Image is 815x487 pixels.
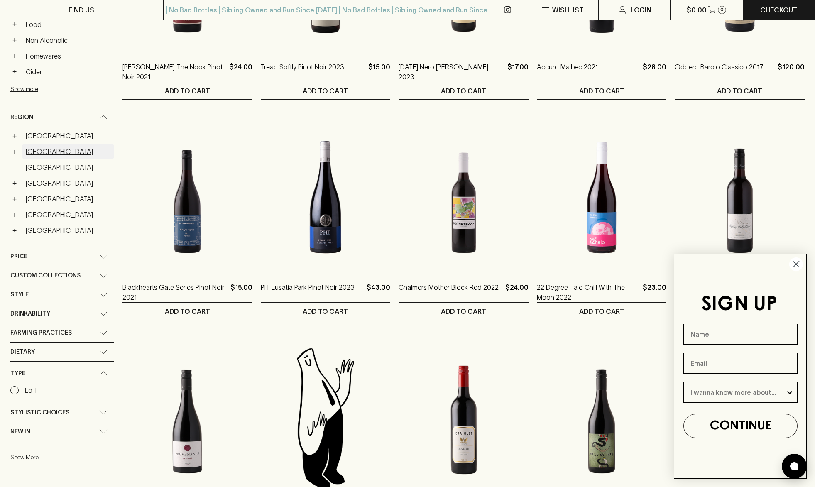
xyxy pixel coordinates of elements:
button: ADD TO CART [261,303,391,320]
button: + [10,52,19,60]
p: ADD TO CART [303,86,348,96]
p: $23.00 [643,282,666,302]
p: $15.00 [230,282,252,302]
span: Custom Collections [10,270,81,281]
span: Price [10,251,27,262]
p: $15.00 [368,62,390,82]
button: ADD TO CART [399,82,529,99]
a: [GEOGRAPHIC_DATA] [22,192,114,206]
a: Accuro Malbec 2021 [537,62,598,82]
div: Region [10,105,114,129]
span: New In [10,426,30,437]
button: Show More [10,449,119,466]
p: ADD TO CART [165,306,210,316]
button: ADD TO CART [261,82,391,99]
img: Chalmers Mother Block Red 2022 [399,125,529,270]
a: Food [22,17,114,32]
p: ADD TO CART [165,86,210,96]
div: Price [10,247,114,266]
button: + [10,147,19,156]
button: + [10,210,19,219]
a: [GEOGRAPHIC_DATA] [22,223,114,237]
button: ADD TO CART [537,303,667,320]
a: [GEOGRAPHIC_DATA] [22,144,114,159]
p: $24.00 [229,62,252,82]
button: + [10,20,19,29]
span: Farming Practices [10,328,72,338]
button: + [10,195,19,203]
a: Blackhearts Gate Series Pinot Noir 2021 [122,282,227,302]
button: + [10,179,19,187]
p: ADD TO CART [303,306,348,316]
p: Checkout [760,5,798,15]
div: Type [10,362,114,385]
button: ADD TO CART [675,82,805,99]
span: Stylistic Choices [10,407,69,418]
button: + [10,226,19,235]
a: [DATE] Nero [PERSON_NAME] 2023 [399,62,504,82]
a: PHI Lusatia Park Pinot Noir 2023 [261,282,355,302]
button: ADD TO CART [122,303,252,320]
p: Wishlist [552,5,584,15]
p: Lo-Fi [25,385,40,395]
button: + [10,132,19,140]
p: ADD TO CART [579,306,624,316]
div: Custom Collections [10,266,114,285]
p: Login [631,5,651,15]
p: $17.00 [507,62,529,82]
input: Email [683,353,798,374]
img: bubble-icon [790,462,798,470]
p: 0 [720,7,724,12]
p: FIND US [69,5,94,15]
button: ADD TO CART [399,303,529,320]
span: Drinkability [10,308,50,319]
a: [GEOGRAPHIC_DATA] [22,129,114,143]
button: + [10,68,19,76]
a: 22 Degree Halo Chill With The Moon 2022 [537,282,640,302]
img: Fighting Gully Road Sangiovese 2023 [675,125,805,270]
a: [GEOGRAPHIC_DATA] [22,176,114,190]
a: [PERSON_NAME] The Nook Pinot Noir 2021 [122,62,226,82]
img: Blackhearts Gate Series Pinot Noir 2021 [122,125,252,270]
div: Farming Practices [10,323,114,342]
span: Style [10,289,29,300]
img: PHI Lusatia Park Pinot Noir 2023 [261,125,391,270]
div: Stylistic Choices [10,403,114,422]
button: ADD TO CART [537,82,667,99]
div: Drinkability [10,304,114,323]
input: Name [683,324,798,345]
p: $120.00 [778,62,805,82]
div: Dietary [10,343,114,361]
div: Style [10,285,114,304]
p: $28.00 [643,62,666,82]
span: Type [10,368,25,379]
a: Homewares [22,49,114,63]
button: + [10,36,19,44]
p: ADD TO CART [441,306,486,316]
p: ADD TO CART [441,86,486,96]
p: $43.00 [367,282,390,302]
span: Dietary [10,347,35,357]
a: Non Alcoholic [22,33,114,47]
div: New In [10,422,114,441]
p: $0.00 [687,5,707,15]
p: $24.00 [505,282,529,302]
p: ADD TO CART [717,86,762,96]
a: Cider [22,65,114,79]
input: I wanna know more about... [690,382,786,402]
a: Chalmers Mother Block Red 2022 [399,282,499,302]
a: [GEOGRAPHIC_DATA] [22,208,114,222]
button: Show more [10,81,119,98]
span: Region [10,112,33,122]
div: FLYOUT Form [666,245,815,487]
span: SIGN UP [701,295,777,314]
a: Tread Softly Pinot Noir 2023 [261,62,344,82]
